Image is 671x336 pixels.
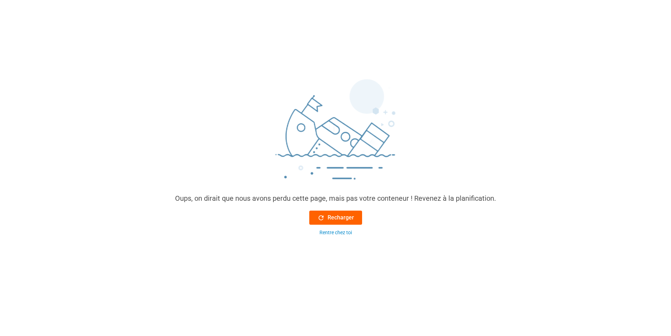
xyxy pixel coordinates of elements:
[309,229,362,236] button: Rentre chez toi
[175,193,496,204] div: Oups, on dirait que nous avons perdu cette page, mais pas votre conteneur ! Revenez à la planific...
[230,76,441,193] img: sinking_ship.png
[309,211,362,225] button: Recharger
[319,229,352,236] div: Rentre chez toi
[328,213,354,222] font: Recharger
